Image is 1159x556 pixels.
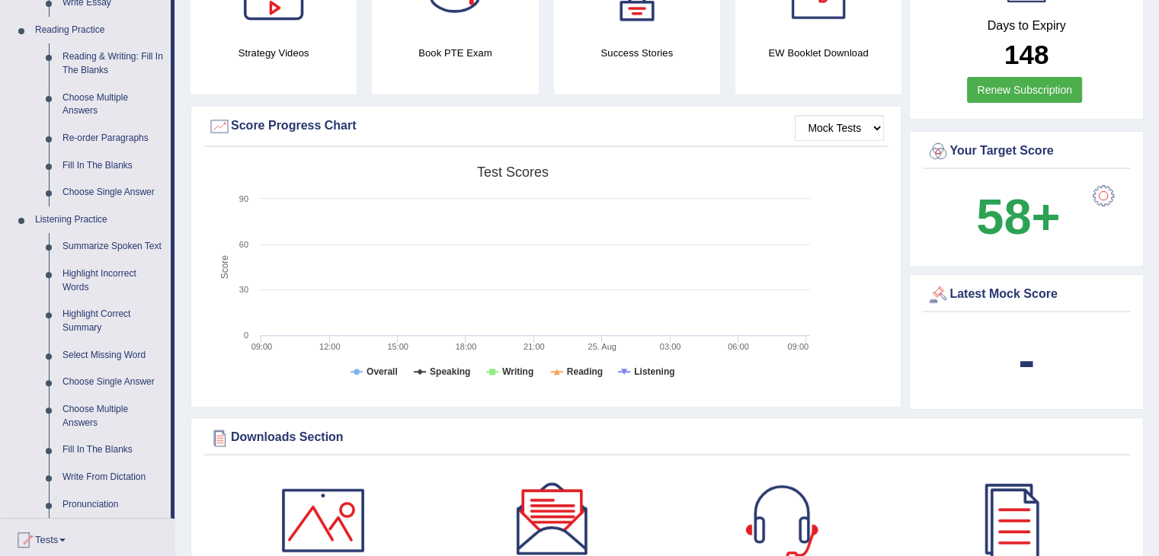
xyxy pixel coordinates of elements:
a: Choose Single Answer [56,179,171,206]
a: Highlight Incorrect Words [56,260,171,301]
tspan: Speaking [430,366,470,377]
a: Fill In The Blanks [56,152,171,180]
div: Your Target Score [927,140,1126,163]
text: 18:00 [456,342,477,351]
text: 12:00 [319,342,341,351]
a: Summarize Spoken Text [56,233,171,260]
a: Reading Practice [28,17,171,44]
text: 09:00 [251,342,273,351]
div: Score Progress Chart [208,115,884,138]
a: Listening Practice [28,206,171,234]
b: 148 [1004,40,1049,69]
a: Select Missing Word [56,342,171,369]
h4: Book PTE Exam [372,45,538,61]
text: 30 [239,285,248,294]
a: Choose Multiple Answers [56,85,171,125]
text: 60 [239,240,248,249]
tspan: Reading [567,366,603,377]
text: 15:00 [387,342,408,351]
tspan: 25. Aug [588,342,616,351]
a: Write From Dictation [56,464,171,491]
tspan: Writing [502,366,533,377]
tspan: Score [219,255,230,280]
div: Downloads Section [208,427,1126,449]
h4: Strategy Videos [190,45,357,61]
div: Latest Mock Score [927,283,1126,306]
a: Renew Subscription [967,77,1082,103]
b: - [1018,332,1035,388]
b: 58+ [976,189,1060,244]
a: Highlight Correct Summary [56,301,171,341]
a: Pronunciation [56,491,171,519]
h4: Days to Expiry [927,19,1126,33]
tspan: Overall [367,366,398,377]
h4: Success Stories [554,45,720,61]
text: 03:00 [660,342,681,351]
text: 0 [244,331,248,340]
a: Choose Single Answer [56,369,171,396]
a: Reading & Writing: Fill In The Blanks [56,43,171,84]
a: Choose Multiple Answers [56,396,171,436]
a: Fill In The Blanks [56,436,171,464]
text: 90 [239,194,248,203]
text: 09:00 [787,342,808,351]
h4: EW Booklet Download [735,45,901,61]
tspan: Test scores [477,165,549,180]
text: 21:00 [523,342,545,351]
a: Re-order Paragraphs [56,125,171,152]
text: 06:00 [728,342,749,351]
tspan: Listening [634,366,674,377]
